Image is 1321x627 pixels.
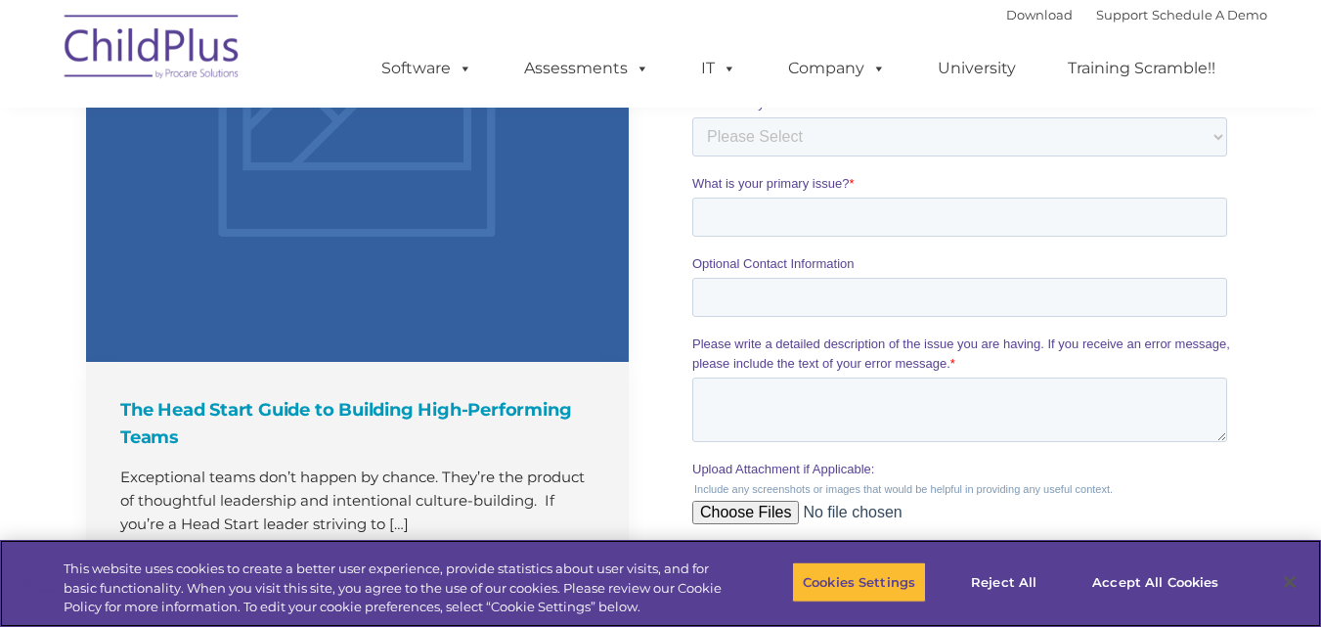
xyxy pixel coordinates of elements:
[792,561,926,603] button: Cookies Settings
[1268,560,1311,604] button: Close
[943,561,1065,603] button: Reject All
[64,560,727,617] div: This website uses cookies to create a better user experience, provide statistics about user visit...
[362,49,492,88] a: Software
[918,49,1035,88] a: University
[55,1,250,99] img: ChildPlus by Procare Solutions
[769,49,905,88] a: Company
[1096,7,1148,22] a: Support
[1006,7,1267,22] font: |
[120,396,599,451] h4: The Head Start Guide to Building High-Performing Teams
[1006,7,1073,22] a: Download
[120,466,599,536] p: Exceptional teams don’t happen by chance. They’re the product of thoughtful leadership and intent...
[682,49,756,88] a: IT
[505,49,669,88] a: Assessments
[1081,561,1229,603] button: Accept All Cookies
[1152,7,1267,22] a: Schedule A Demo
[1048,49,1235,88] a: Training Scramble!!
